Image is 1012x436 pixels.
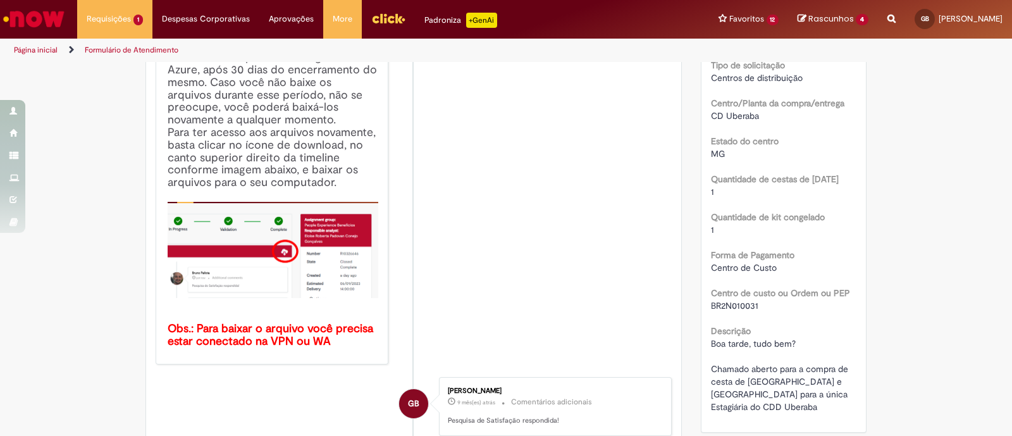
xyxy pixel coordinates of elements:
[162,13,250,25] span: Despesas Corporativas
[448,416,658,426] p: Pesquisa de Satisfação respondida!
[798,13,868,25] a: Rascunhos
[711,249,794,261] b: Forma de Pagamento
[711,338,851,413] span: Boa tarde, tudo bem? Chamado aberto para a compra de cesta de [GEOGRAPHIC_DATA] e [GEOGRAPHIC_DAT...
[1,6,66,32] img: ServiceNow
[939,13,1003,24] span: [PERSON_NAME]
[371,9,405,28] img: click_logo_yellow_360x200.png
[457,399,495,406] span: 9 mês(es) atrás
[856,14,868,25] span: 4
[711,300,758,311] span: BR2N010031
[399,389,428,418] div: Gabriela Marques Bortolotto
[711,224,714,235] span: 1
[711,287,850,299] b: Centro de custo ou Ordem ou PEP
[168,14,378,348] h4: Prezado, usuário. Como política de redução de espaço da nossa instância, os anexos desse ticket s...
[9,39,665,62] ul: Trilhas de página
[711,97,844,109] b: Centro/Planta da compra/entrega
[711,186,714,197] span: 1
[87,13,131,25] span: Requisições
[466,13,497,28] p: +GenAi
[168,202,378,298] img: x_mdbda_azure_blob.picture2.png
[711,135,779,147] b: Estado do centro
[133,15,143,25] span: 1
[408,389,419,419] span: GB
[168,321,376,349] b: Obs.: Para baixar o arquivo você precisa estar conectado na VPN ou WA
[808,13,854,25] span: Rascunhos
[424,13,497,28] div: Padroniza
[711,72,803,84] span: Centros de distribuição
[711,173,839,185] b: Quantidade de cestas de [DATE]
[711,325,751,337] b: Descrição
[711,262,777,273] span: Centro de Custo
[767,15,779,25] span: 12
[711,110,759,121] span: CD Uberaba
[711,211,825,223] b: Quantidade de kit congelado
[333,13,352,25] span: More
[457,399,495,406] time: 06/12/2024 10:05:21
[85,45,178,55] a: Formulário de Atendimento
[269,13,314,25] span: Aprovações
[448,387,658,395] div: [PERSON_NAME]
[511,397,592,408] small: Comentários adicionais
[711,148,725,159] span: MG
[711,59,785,71] b: Tipo de solicitação
[921,15,929,23] span: GB
[729,13,764,25] span: Favoritos
[14,45,58,55] a: Página inicial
